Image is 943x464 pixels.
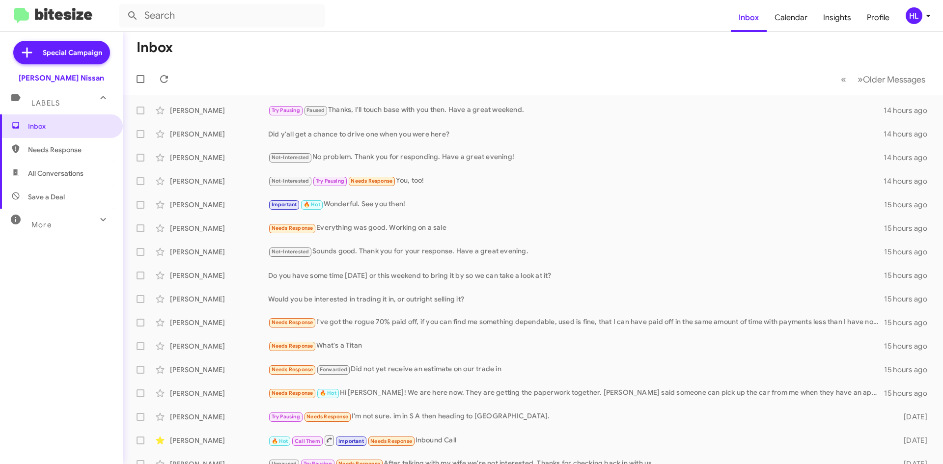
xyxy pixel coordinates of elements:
div: [PERSON_NAME] [170,294,268,304]
nav: Page navigation example [835,69,931,89]
div: 15 hours ago [884,388,935,398]
span: Needs Response [370,438,412,444]
div: [DATE] [888,436,935,445]
button: HL [897,7,932,24]
div: Did y'all get a chance to drive one when you were here? [268,129,884,139]
div: [PERSON_NAME] [170,200,268,210]
a: Inbox [731,3,767,32]
div: [PERSON_NAME] [170,412,268,422]
div: [PERSON_NAME] [170,271,268,280]
span: « [841,73,846,85]
span: 🔥 Hot [304,201,320,208]
span: Needs Response [272,225,313,231]
span: Forwarded [317,365,350,375]
div: Would you be interested in trading it in, or outright selling it? [268,294,884,304]
span: Not-Interested [272,248,309,255]
span: Needs Response [272,366,313,373]
div: 15 hours ago [884,247,935,257]
div: 14 hours ago [884,129,935,139]
a: Calendar [767,3,815,32]
span: 🔥 Hot [272,438,288,444]
span: Paused [306,107,325,113]
span: Special Campaign [43,48,102,57]
div: 15 hours ago [884,294,935,304]
div: [PERSON_NAME] [170,106,268,115]
a: Insights [815,3,859,32]
span: Needs Response [272,343,313,349]
a: Profile [859,3,897,32]
div: 15 hours ago [884,200,935,210]
div: I've got the rogue 70% paid off, if you can find me something dependable, used is fine, that I ca... [268,317,884,328]
div: Wonderful. See you then! [268,199,884,210]
span: Older Messages [863,74,925,85]
span: Needs Response [351,178,392,184]
div: You, too! [268,175,884,187]
span: Try Pausing [272,413,300,420]
h1: Inbox [137,40,173,55]
span: Save a Deal [28,192,65,202]
div: Sounds good. Thank you for your response. Have a great evening. [268,246,884,257]
div: [PERSON_NAME] [170,388,268,398]
div: [DATE] [888,412,935,422]
span: Needs Response [272,390,313,396]
button: Previous [835,69,852,89]
span: » [858,73,863,85]
span: Not-Interested [272,178,309,184]
div: No problem. Thank you for responding. Have a great evening! [268,152,884,163]
div: [PERSON_NAME] [170,153,268,163]
div: 15 hours ago [884,318,935,328]
div: [PERSON_NAME] [170,436,268,445]
div: Hi [PERSON_NAME]! We are here now. They are getting the paperwork together. [PERSON_NAME] said so... [268,387,884,399]
span: Inbox [28,121,111,131]
span: Needs Response [306,413,348,420]
div: 14 hours ago [884,176,935,186]
div: [PERSON_NAME] [170,247,268,257]
span: Needs Response [272,319,313,326]
div: [PERSON_NAME] [170,341,268,351]
div: 15 hours ago [884,365,935,375]
div: 14 hours ago [884,153,935,163]
span: Try Pausing [272,107,300,113]
div: [PERSON_NAME] Nissan [19,73,104,83]
input: Search [119,4,325,27]
div: [PERSON_NAME] [170,129,268,139]
span: Important [338,438,364,444]
span: Important [272,201,297,208]
div: Everything was good. Working on a sale [268,222,884,234]
div: [PERSON_NAME] [170,223,268,233]
div: 14 hours ago [884,106,935,115]
span: 🔥 Hot [320,390,336,396]
div: What's a Titan [268,340,884,352]
div: Inbound Call [268,434,888,446]
div: Did not yet receive an estimate on our trade in [268,364,884,375]
div: 15 hours ago [884,341,935,351]
div: [PERSON_NAME] [170,318,268,328]
div: Do you have some time [DATE] or this weekend to bring it by so we can take a look at it? [268,271,884,280]
span: Needs Response [28,145,111,155]
a: Special Campaign [13,41,110,64]
span: Try Pausing [316,178,344,184]
span: Not-Interested [272,154,309,161]
div: Thanks, I'll touch base with you then. Have a great weekend. [268,105,884,116]
div: [PERSON_NAME] [170,365,268,375]
div: I'm not sure. im in S A then heading to [GEOGRAPHIC_DATA]. [268,411,888,422]
div: 15 hours ago [884,271,935,280]
div: 15 hours ago [884,223,935,233]
button: Next [852,69,931,89]
div: HL [906,7,922,24]
span: More [31,220,52,229]
span: Call Them [295,438,320,444]
span: All Conversations [28,168,83,178]
div: [PERSON_NAME] [170,176,268,186]
span: Labels [31,99,60,108]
